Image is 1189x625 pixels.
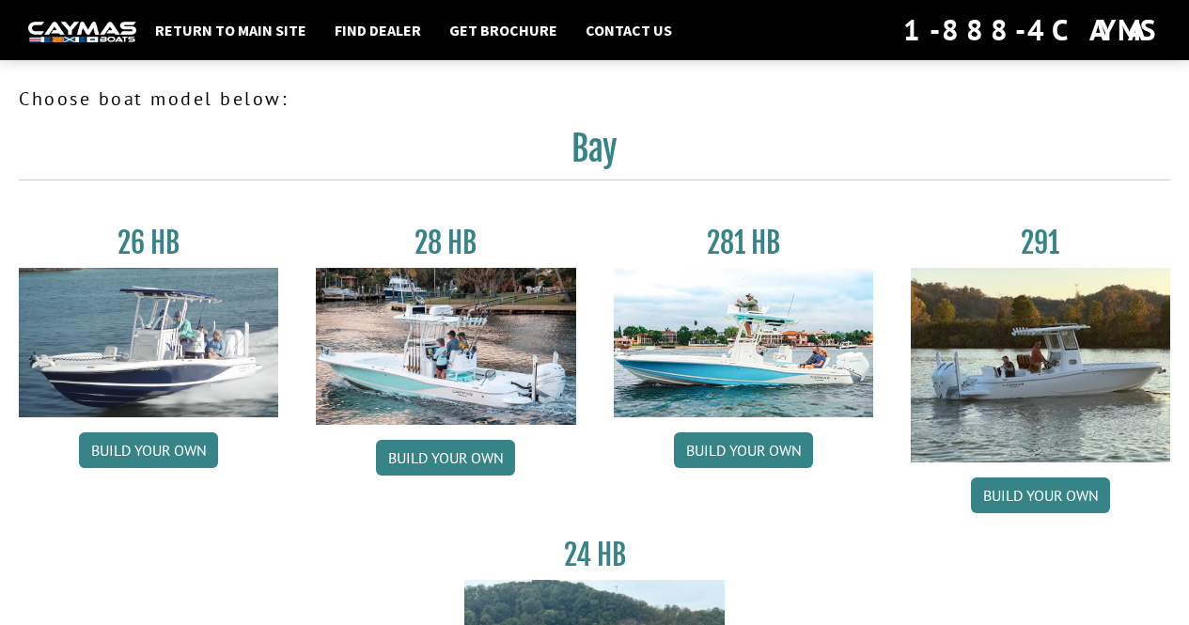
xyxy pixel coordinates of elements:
a: Return to main site [146,18,316,42]
h3: 28 HB [316,226,575,260]
a: Get Brochure [440,18,567,42]
img: 291_Thumbnail.jpg [911,268,1170,462]
a: Build your own [376,440,515,476]
a: Contact Us [576,18,681,42]
img: 28_hb_thumbnail_for_caymas_connect.jpg [316,268,575,425]
a: Build your own [971,477,1110,513]
img: 28-hb-twin.jpg [614,268,873,417]
p: Choose boat model below: [19,85,1170,113]
img: 26_new_photo_resized.jpg [19,268,278,417]
img: white-logo-c9c8dbefe5ff5ceceb0f0178aa75bf4bb51f6bca0971e226c86eb53dfe498488.png [28,22,136,41]
h3: 291 [911,226,1170,260]
a: Build your own [674,432,813,468]
div: 1-888-4CAYMAS [903,9,1161,51]
a: Find Dealer [325,18,430,42]
h3: 281 HB [614,226,873,260]
h3: 26 HB [19,226,278,260]
h2: Bay [19,128,1170,180]
a: Build your own [79,432,218,468]
h3: 24 HB [464,538,724,572]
